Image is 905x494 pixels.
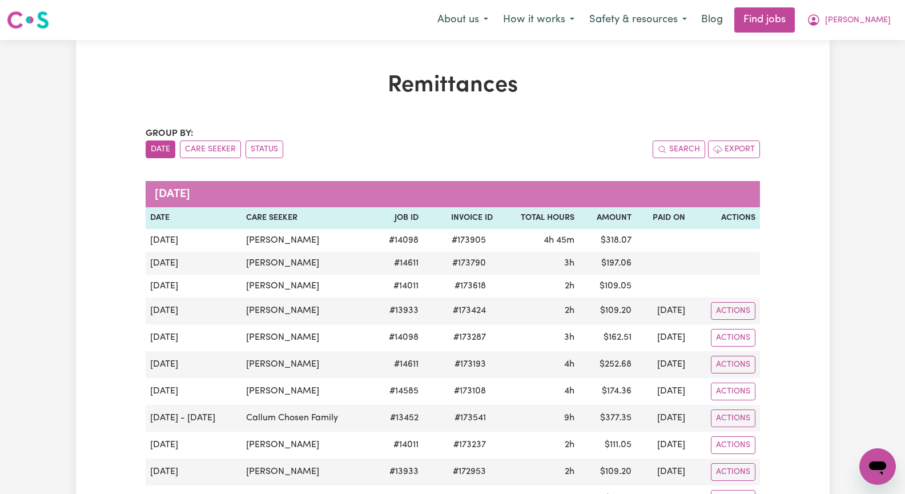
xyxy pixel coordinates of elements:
[446,465,493,479] span: # 172953
[579,252,636,275] td: $ 197.06
[579,207,636,229] th: Amount
[242,229,373,252] td: [PERSON_NAME]
[579,298,636,324] td: $ 109.20
[636,378,690,405] td: [DATE]
[146,207,242,229] th: Date
[544,236,574,245] span: 4 hours 45 minutes
[7,7,49,33] a: Careseekers logo
[423,207,497,229] th: Invoice ID
[445,234,493,247] span: # 173905
[636,432,690,459] td: [DATE]
[373,275,423,298] td: # 14011
[242,324,373,351] td: [PERSON_NAME]
[448,411,493,425] span: # 173541
[373,405,423,432] td: # 13452
[711,329,755,347] button: Actions
[496,8,582,32] button: How it works
[373,298,423,324] td: # 13933
[711,463,755,481] button: Actions
[711,409,755,427] button: Actions
[579,459,636,485] td: $ 109.20
[448,358,493,371] span: # 173193
[242,207,373,229] th: Care Seeker
[564,333,574,342] span: 3 hours
[146,378,242,405] td: [DATE]
[242,432,373,459] td: [PERSON_NAME]
[579,432,636,459] td: $ 111.05
[146,181,760,207] caption: [DATE]
[447,384,493,398] span: # 173108
[636,351,690,378] td: [DATE]
[711,356,755,373] button: Actions
[653,140,705,158] button: Search
[242,405,373,432] td: Callum Chosen Family
[565,282,574,291] span: 2 hours
[859,448,896,485] iframe: Button to launch messaging window
[242,298,373,324] td: [PERSON_NAME]
[579,351,636,378] td: $ 252.68
[446,304,493,318] span: # 173424
[564,360,574,369] span: 4 hours
[373,252,423,275] td: # 14611
[564,413,574,423] span: 9 hours
[579,229,636,252] td: $ 318.07
[146,140,175,158] button: sort invoices by date
[246,140,283,158] button: sort invoices by paid status
[445,256,493,270] span: # 173790
[565,467,574,476] span: 2 hours
[146,275,242,298] td: [DATE]
[565,306,574,315] span: 2 hours
[579,324,636,351] td: $ 162.51
[448,279,493,293] span: # 173618
[734,7,795,33] a: Find jobs
[242,378,373,405] td: [PERSON_NAME]
[373,351,423,378] td: # 14611
[242,252,373,275] td: [PERSON_NAME]
[497,207,579,229] th: Total Hours
[579,378,636,405] td: $ 174.36
[564,387,574,396] span: 4 hours
[636,324,690,351] td: [DATE]
[373,324,423,351] td: # 14098
[7,10,49,30] img: Careseekers logo
[430,8,496,32] button: About us
[242,275,373,298] td: [PERSON_NAME]
[711,436,755,454] button: Actions
[242,459,373,485] td: [PERSON_NAME]
[242,351,373,378] td: [PERSON_NAME]
[711,302,755,320] button: Actions
[146,351,242,378] td: [DATE]
[146,229,242,252] td: [DATE]
[825,14,891,27] span: [PERSON_NAME]
[708,140,760,158] button: Export
[146,459,242,485] td: [DATE]
[579,275,636,298] td: $ 109.05
[690,207,759,229] th: Actions
[373,207,423,229] th: Job ID
[711,383,755,400] button: Actions
[146,324,242,351] td: [DATE]
[373,378,423,405] td: # 14585
[582,8,694,32] button: Safety & resources
[564,259,574,268] span: 3 hours
[146,72,760,99] h1: Remittances
[373,432,423,459] td: # 14011
[636,207,690,229] th: Paid On
[373,459,423,485] td: # 13933
[447,438,493,452] span: # 173237
[579,405,636,432] td: $ 377.35
[373,229,423,252] td: # 14098
[146,129,194,138] span: Group by:
[146,405,242,432] td: [DATE] - [DATE]
[565,440,574,449] span: 2 hours
[146,432,242,459] td: [DATE]
[146,252,242,275] td: [DATE]
[180,140,241,158] button: sort invoices by care seeker
[636,459,690,485] td: [DATE]
[447,331,493,344] span: # 173287
[636,298,690,324] td: [DATE]
[146,298,242,324] td: [DATE]
[636,405,690,432] td: [DATE]
[799,8,898,32] button: My Account
[694,7,730,33] a: Blog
